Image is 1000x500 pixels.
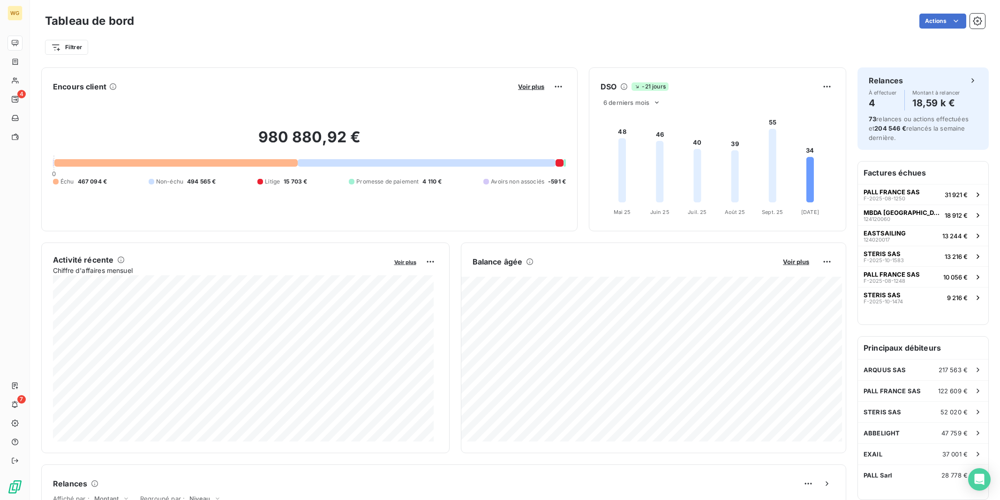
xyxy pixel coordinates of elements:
span: 217 563 € [939,366,968,374]
h6: Balance âgée [473,256,523,267]
span: MBDA [GEOGRAPHIC_DATA] [864,209,941,216]
h6: Relances [869,75,903,86]
button: PALL FRANCE SASF-2025-08-125031 921 € [858,184,988,205]
span: Avoirs non associés [491,177,544,186]
tspan: Juin 25 [650,209,669,215]
span: ARQUUS SAS [864,366,906,374]
span: 494 565 € [187,177,216,186]
h6: Principaux débiteurs [858,337,988,359]
div: WG [8,6,23,21]
span: Chiffre d'affaires mensuel [53,265,388,275]
tspan: Sept. 25 [762,209,783,215]
h3: Tableau de bord [45,13,134,29]
span: Voir plus [783,258,809,265]
span: Échu [60,177,74,186]
button: Voir plus [515,82,547,91]
span: À effectuer [869,90,897,96]
span: 9 216 € [947,294,968,301]
span: PALL Sarl [864,471,892,479]
h6: DSO [601,81,617,92]
span: 124120060 [864,216,890,222]
span: 4 [17,90,26,98]
span: STERIS SAS [864,408,902,416]
span: 31 921 € [945,191,968,199]
span: Promesse de paiement [356,177,419,186]
tspan: [DATE] [801,209,819,215]
span: PALL FRANCE SAS [864,271,920,278]
span: PALL FRANCE SAS [864,387,921,395]
span: 6 derniers mois [603,99,649,106]
tspan: Août 25 [725,209,745,215]
span: 13 216 € [945,253,968,260]
button: Actions [919,14,966,29]
span: Montant à relancer [912,90,960,96]
span: ABBELIGHT [864,429,900,437]
h6: Activité récente [53,254,113,265]
span: 7 [17,395,26,404]
span: Litige [265,177,280,186]
button: STERIS SASF-2025-10-158313 216 € [858,246,988,266]
span: 28 778 € [941,471,968,479]
span: 4 110 € [422,177,442,186]
span: 13 244 € [942,232,968,240]
button: Voir plus [391,257,419,266]
span: 52 020 € [940,408,968,416]
h2: 980 880,92 € [53,128,566,156]
span: 73 [869,115,876,123]
span: EASTSAILING [864,229,906,237]
span: -21 jours [632,82,668,91]
h4: 4 [869,96,897,110]
span: relances ou actions effectuées et relancés la semaine dernière. [869,115,969,141]
span: F-2025-10-1474 [864,299,903,304]
span: 467 094 € [78,177,107,186]
tspan: Juil. 25 [688,209,707,215]
div: Open Intercom Messenger [968,468,991,491]
button: Filtrer [45,40,88,55]
span: -591 € [548,177,566,186]
span: 122 609 € [938,387,968,395]
button: EASTSAILING12402001713 244 € [858,225,988,246]
span: Voir plus [394,259,416,265]
span: 10 056 € [943,273,968,281]
span: EXAIL [864,450,882,458]
span: Voir plus [518,83,544,90]
h6: Encours client [53,81,106,92]
span: F-2025-08-1250 [864,196,905,201]
button: Voir plus [780,257,812,266]
button: MBDA [GEOGRAPHIC_DATA]12412006018 912 € [858,205,988,225]
span: 124020017 [864,237,890,243]
span: STERIS SAS [864,250,901,257]
tspan: Mai 25 [614,209,631,215]
span: Non-échu [156,177,183,186]
h6: Relances [53,478,87,489]
button: PALL FRANCE SASF-2025-08-124810 056 € [858,266,988,287]
span: 47 759 € [941,429,968,437]
span: STERIS SAS [864,291,901,299]
span: 15 703 € [284,177,307,186]
h6: Factures échues [858,162,988,184]
span: 0 [52,170,56,177]
span: PALL FRANCE SAS [864,188,920,196]
span: 18 912 € [945,212,968,219]
span: F-2025-10-1583 [864,257,904,263]
h4: 18,59 k € [912,96,960,110]
img: Logo LeanPay [8,479,23,494]
span: F-2025-08-1248 [864,278,905,284]
button: STERIS SASF-2025-10-14749 216 € [858,287,988,308]
span: 204 546 € [874,125,906,132]
span: 37 001 € [942,450,968,458]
